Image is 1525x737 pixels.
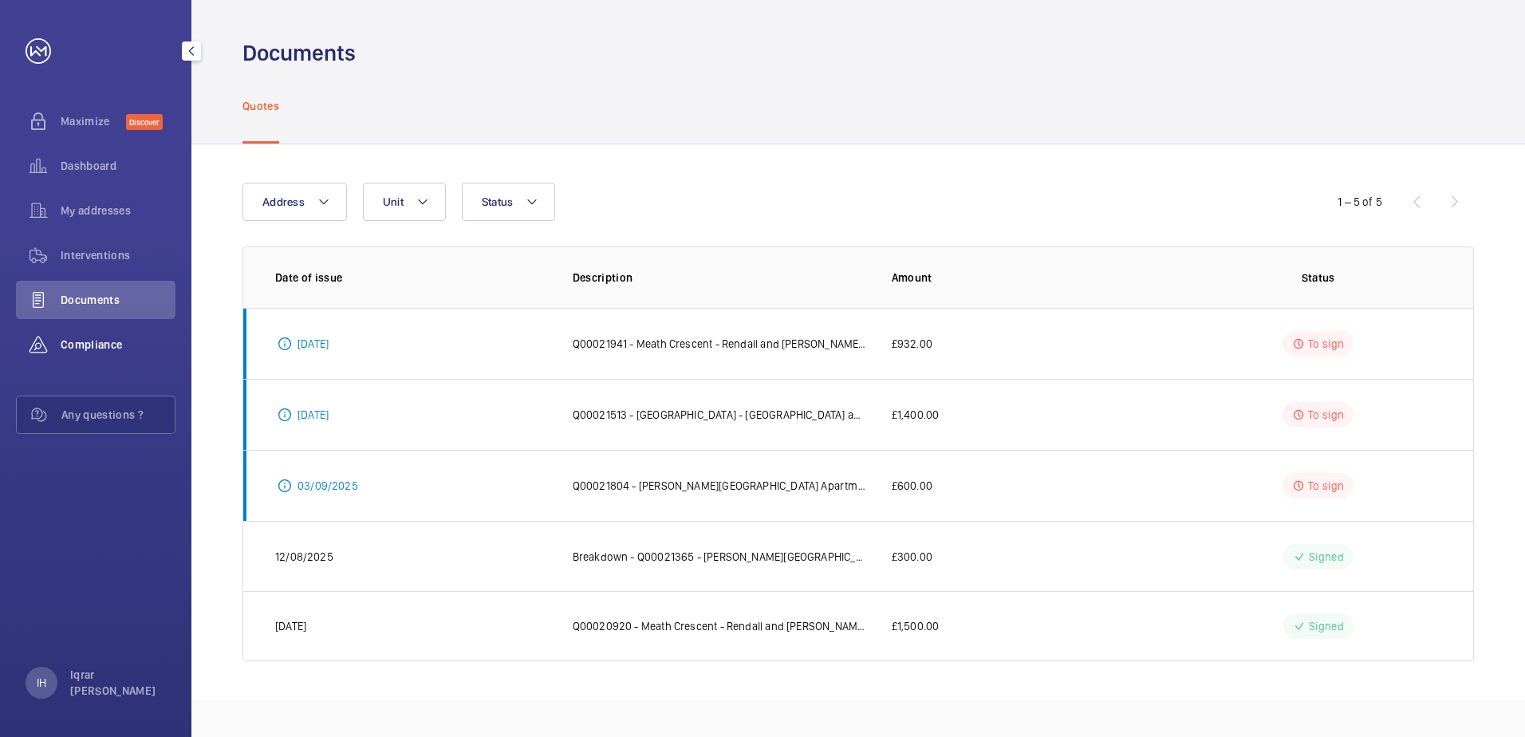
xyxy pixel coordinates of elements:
[242,183,347,221] button: Address
[275,549,333,565] p: 12/08/2025
[573,407,866,423] p: Q00021513 - [GEOGRAPHIC_DATA] - [GEOGRAPHIC_DATA] and [PERSON_NAME] National Lift Contract
[573,618,866,634] p: Q00020920 - Meath Crescent - Rendall and [PERSON_NAME] National Lift Contract
[298,407,329,423] p: [DATE]
[61,113,126,129] span: Maximize
[1309,618,1344,634] p: Signed
[242,98,279,114] p: Quotes
[892,407,940,423] p: £1,400.00
[298,478,358,494] p: 03/09/2025
[462,183,556,221] button: Status
[892,618,940,634] p: £1,500.00
[363,183,446,221] button: Unit
[1308,336,1344,352] p: To sign
[298,336,329,352] p: [DATE]
[37,675,46,691] p: IH
[892,549,932,565] p: £300.00
[61,203,175,219] span: My addresses
[1308,407,1344,423] p: To sign
[126,114,163,130] span: Discover
[61,247,175,263] span: Interventions
[275,618,306,634] p: [DATE]
[383,195,404,208] span: Unit
[242,38,356,68] h1: Documents
[262,195,305,208] span: Address
[573,270,866,286] p: Description
[1338,194,1382,210] div: 1 – 5 of 5
[892,270,1170,286] p: Amount
[70,667,166,699] p: Iqrar [PERSON_NAME]
[482,195,514,208] span: Status
[1308,478,1344,494] p: To sign
[892,478,932,494] p: £600.00
[61,407,175,423] span: Any questions ?
[61,292,175,308] span: Documents
[573,478,866,494] p: Q00021804 - [PERSON_NAME][GEOGRAPHIC_DATA] Apartments - [PERSON_NAME] and [PERSON_NAME] National ...
[573,549,866,565] p: Breakdown - Q00021365 - [PERSON_NAME][GEOGRAPHIC_DATA] Apartments - Rendall and [PERSON_NAME] Nat...
[1309,549,1344,565] p: Signed
[1195,270,1441,286] p: Status
[892,336,932,352] p: £932.00
[61,337,175,353] span: Compliance
[61,158,175,174] span: Dashboard
[275,270,547,286] p: Date of issue
[573,336,866,352] p: Q00021941 - Meath Crescent - Rendall and [PERSON_NAME] National Lift Contract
